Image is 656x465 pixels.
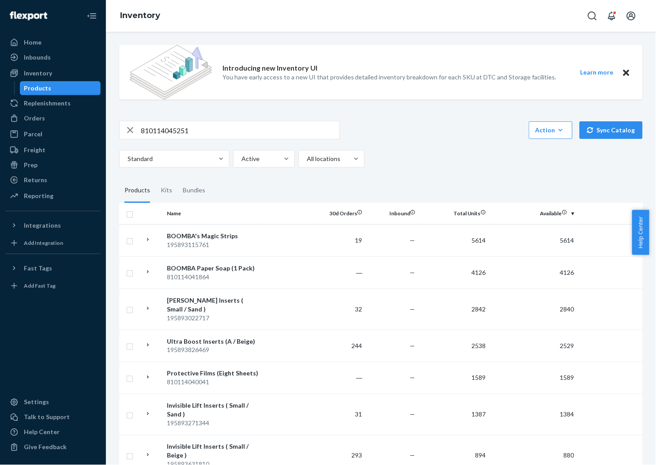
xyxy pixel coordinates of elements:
[410,374,415,382] span: —
[5,35,101,49] a: Home
[560,269,574,276] span: 4126
[120,11,160,20] a: Inventory
[622,7,640,25] button: Open account menu
[241,154,241,163] input: Active
[632,210,649,255] button: Help Center
[24,282,56,289] div: Add Fast Tag
[24,161,38,169] div: Prep
[167,240,259,249] div: 195893115761
[130,45,212,100] img: new-reports-banner-icon.82668bd98b6a51aee86340f2a7b77ae3.png
[5,395,101,409] a: Settings
[24,428,60,437] div: Help Center
[490,203,578,224] th: Available
[410,305,415,313] span: —
[167,442,259,460] div: Invisible Lift Inserts ( Small / Beige )
[472,342,486,349] span: 2538
[560,236,574,244] span: 5614
[167,296,259,314] div: [PERSON_NAME] Inserts ( Small / Sand )
[167,232,259,240] div: BOOMBA's Magic Strips
[306,154,307,163] input: All locations
[529,121,573,139] button: Action
[564,452,574,459] span: 880
[560,305,574,313] span: 2840
[410,411,415,418] span: —
[167,378,259,387] div: 810114040041
[222,63,317,73] p: Introducing new Inventory UI
[20,81,101,95] a: Products
[167,346,259,355] div: 195893826469
[113,3,167,29] ol: breadcrumbs
[5,50,101,64] a: Inbounds
[313,362,366,394] td: ―
[167,401,259,419] div: Invisible Lift Inserts ( Small / Sand )
[584,7,601,25] button: Open Search Box
[24,130,42,139] div: Parcel
[163,203,263,224] th: Name
[124,178,150,203] div: Products
[24,114,45,123] div: Orders
[313,394,366,435] td: 31
[366,203,419,224] th: Inbound
[472,269,486,276] span: 4126
[410,269,415,276] span: —
[222,73,557,82] p: You have early access to a new UI that provides detailed inventory breakdown for each SKU at DTC ...
[167,419,259,428] div: 195893271344
[313,224,366,256] td: 19
[560,342,574,349] span: 2529
[24,398,49,407] div: Settings
[419,203,490,224] th: Total Units
[472,411,486,418] span: 1387
[5,66,101,80] a: Inventory
[5,143,101,157] a: Freight
[24,176,47,184] div: Returns
[167,273,259,281] div: 810114041864
[410,342,415,349] span: —
[24,239,63,247] div: Add Integration
[167,264,259,273] div: BOOMBA Paper Soap (1 Pack)
[183,178,205,203] div: Bundles
[472,374,486,382] span: 1589
[24,221,61,230] div: Integrations
[560,411,574,418] span: 1384
[83,7,101,25] button: Close Navigation
[10,11,47,20] img: Flexport logo
[313,330,366,362] td: 244
[472,305,486,313] span: 2842
[410,452,415,459] span: —
[580,121,643,139] button: Sync Catalog
[313,289,366,330] td: 32
[535,126,566,135] div: Action
[5,218,101,232] button: Integrations
[167,337,259,346] div: Ultra Boost Inserts (A / Beige)
[167,369,259,378] div: Protective Films (Eight Sheets)
[24,191,53,200] div: Reporting
[410,236,415,244] span: —
[24,146,45,154] div: Freight
[575,67,619,78] button: Learn more
[5,127,101,141] a: Parcel
[5,261,101,275] button: Fast Tags
[5,236,101,250] a: Add Integration
[167,314,259,322] div: 195893022717
[141,121,339,139] input: Search inventory by name or sku
[5,96,101,110] a: Replenishments
[5,189,101,203] a: Reporting
[24,264,52,273] div: Fast Tags
[24,443,67,452] div: Give Feedback
[24,84,52,93] div: Products
[313,203,366,224] th: 30d Orders
[24,69,52,78] div: Inventory
[24,38,41,47] div: Home
[313,256,366,289] td: ―
[5,111,101,125] a: Orders
[475,452,486,459] span: 894
[5,279,101,293] a: Add Fast Tag
[472,236,486,244] span: 5614
[24,99,71,108] div: Replenishments
[161,178,172,203] div: Kits
[24,413,70,422] div: Talk to Support
[5,410,101,424] a: Talk to Support
[24,53,51,62] div: Inbounds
